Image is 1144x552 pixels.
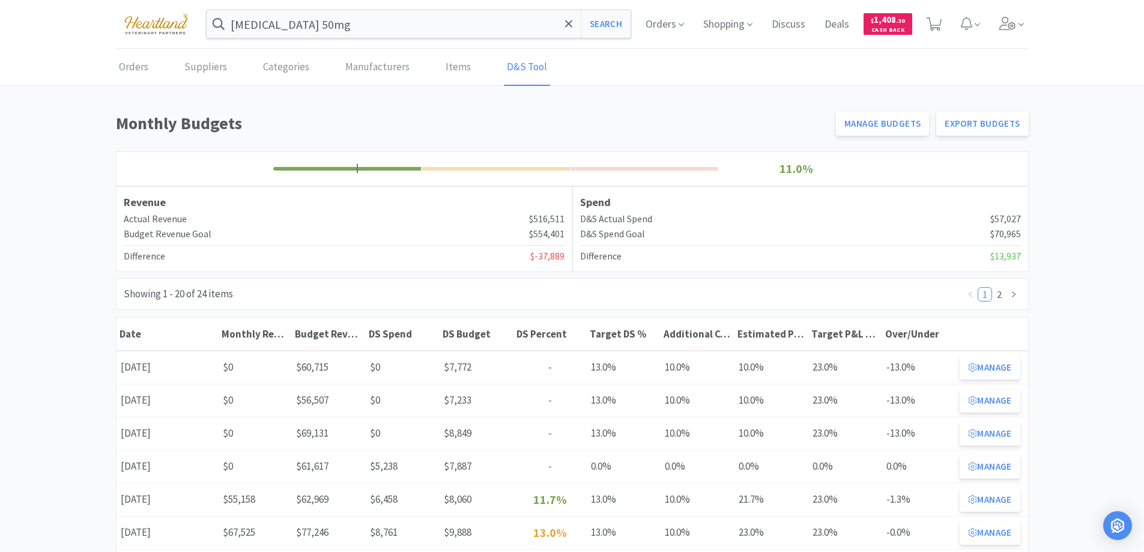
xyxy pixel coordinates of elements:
[882,520,956,545] div: -0.0%
[734,388,808,413] div: 10.0%
[124,286,233,302] div: Showing 1 - 20 of 24 items
[882,487,956,512] div: -1.3%
[882,454,956,479] div: 0.0%
[661,454,734,479] div: 0.0%
[370,459,398,473] span: $5,238
[808,454,882,479] div: 0.0%
[444,493,471,506] span: $8,060
[587,355,661,380] div: 13.0%
[518,359,583,375] p: -
[882,388,956,413] div: -13.0%
[444,393,471,407] span: $7,233
[871,17,874,25] span: $
[734,421,808,446] div: 10.0%
[580,194,1021,211] h3: Spend
[370,526,398,539] span: $8,761
[117,388,219,413] div: [DATE]
[864,8,912,40] a: $1,408.30Cash Back
[808,421,882,446] div: 23.0%
[587,520,661,545] div: 13.0%
[722,159,871,178] p: 11.0%
[661,388,734,413] div: 10.0%
[960,521,1020,545] button: Manage
[529,211,564,227] span: $516,511
[117,454,219,479] div: [DATE]
[296,360,328,374] span: $60,715
[117,355,219,380] div: [DATE]
[992,287,1006,302] li: 2
[296,393,328,407] span: $56,507
[518,425,583,441] p: -
[295,327,363,341] div: Budget Revenue
[882,355,956,380] div: -13.0%
[990,211,1021,227] span: $57,027
[518,392,583,408] p: -
[580,249,622,264] h4: Difference
[124,211,187,227] h4: Actual Revenue
[896,17,905,25] span: . 30
[990,249,1021,264] span: $13,937
[1006,287,1021,302] li: Next Page
[664,327,731,341] div: Additional COS %
[124,194,564,211] h3: Revenue
[370,493,398,506] span: $6,458
[222,327,289,341] div: Monthly Revenue
[587,454,661,479] div: 0.0%
[124,249,165,264] h4: Difference
[116,49,151,86] a: Orders
[808,487,882,512] div: 23.0%
[370,426,380,440] span: $0
[444,360,471,374] span: $7,772
[223,360,233,374] span: $0
[808,355,882,380] div: 23.0%
[581,10,631,38] button: Search
[737,327,805,341] div: Estimated P&L COS %
[516,327,584,341] div: DS Percent
[871,27,905,35] span: Cash Back
[960,389,1020,413] button: Manage
[223,393,233,407] span: $0
[296,493,328,506] span: $62,969
[117,520,219,545] div: [DATE]
[223,526,255,539] span: $67,525
[734,355,808,380] div: 10.0%
[661,520,734,545] div: 10.0%
[587,388,661,413] div: 13.0%
[661,355,734,380] div: 10.0%
[661,487,734,512] div: 10.0%
[993,288,1006,301] a: 2
[260,49,312,86] a: Categories
[370,393,380,407] span: $0
[207,10,631,38] input: Search by item, sku, manufacturer, ingredient, size...
[444,526,471,539] span: $9,888
[120,327,216,341] div: Date
[444,426,471,440] span: $8,849
[978,288,991,301] a: 1
[117,421,219,446] div: [DATE]
[978,287,992,302] li: 1
[116,110,829,137] h1: Monthly Budgets
[936,112,1028,136] a: Export Budgets
[820,19,854,30] a: Deals
[734,454,808,479] div: 0.0%
[124,226,211,242] h4: Budget Revenue Goal
[444,459,471,473] span: $7,887
[530,249,564,264] span: $-37,889
[518,523,583,542] p: 13.0%
[1103,511,1132,540] div: Open Intercom Messenger
[960,422,1020,446] button: Manage
[296,426,328,440] span: $69,131
[767,19,810,30] a: Discuss
[1010,291,1017,298] i: icon: right
[734,520,808,545] div: 23.0%
[661,421,734,446] div: 10.0%
[116,7,196,40] img: cad7bdf275c640399d9c6e0c56f98fd2_10.png
[580,226,645,242] h4: D&S Spend Goal
[518,490,583,509] p: 11.7%
[882,421,956,446] div: -13.0%
[960,455,1020,479] button: Manage
[885,327,953,341] div: Over/Under
[223,493,255,506] span: $55,158
[811,327,879,341] div: Target P&L COS %
[518,458,583,475] p: -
